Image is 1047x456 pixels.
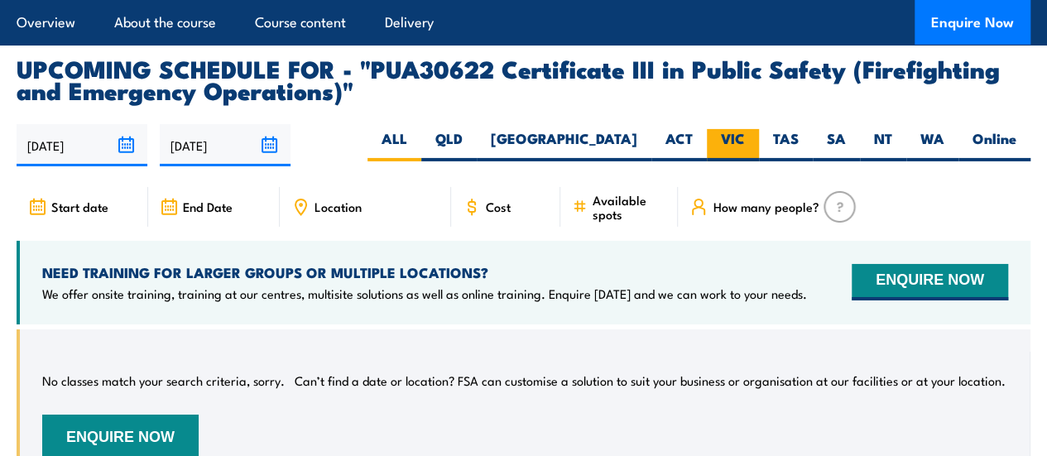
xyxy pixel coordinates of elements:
[759,129,813,161] label: TAS
[42,263,807,281] h4: NEED TRAINING FOR LARGER GROUPS OR MULTIPLE LOCATIONS?
[852,264,1008,300] button: ENQUIRE NOW
[295,372,1006,389] p: Can’t find a date or location? FSA can customise a solution to suit your business or organisation...
[860,129,906,161] label: NT
[713,199,819,214] span: How many people?
[707,129,759,161] label: VIC
[160,124,291,166] input: To date
[315,199,362,214] span: Location
[486,199,511,214] span: Cost
[367,129,421,161] label: ALL
[421,129,477,161] label: QLD
[813,129,860,161] label: SA
[593,193,667,221] span: Available spots
[42,286,807,302] p: We offer onsite training, training at our centres, multisite solutions as well as online training...
[42,372,285,389] p: No classes match your search criteria, sorry.
[906,129,958,161] label: WA
[651,129,707,161] label: ACT
[17,57,1030,100] h2: UPCOMING SCHEDULE FOR - "PUA30622 Certificate III in Public Safety (Firefighting and Emergency Op...
[958,129,1030,161] label: Online
[51,199,108,214] span: Start date
[477,129,651,161] label: [GEOGRAPHIC_DATA]
[17,124,147,166] input: From date
[183,199,233,214] span: End Date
